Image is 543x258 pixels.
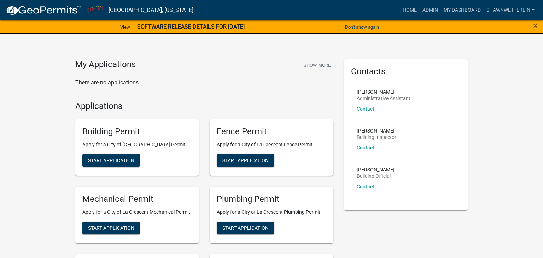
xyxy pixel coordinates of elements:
p: Building Inspector [357,135,396,140]
p: [PERSON_NAME] [357,128,396,133]
strong: SOFTWARE RELEASE DETAILS FOR [DATE] [137,23,245,30]
p: [PERSON_NAME] [357,89,410,94]
h4: Applications [75,101,333,111]
a: [GEOGRAPHIC_DATA], [US_STATE] [109,4,193,16]
p: Administrative Assistant [357,96,410,101]
p: Apply for a City of [GEOGRAPHIC_DATA] Permit [82,141,192,148]
h5: Plumbing Permit [217,194,326,204]
h5: Contacts [351,66,461,77]
span: Start Application [222,158,269,163]
span: Start Application [88,158,134,163]
a: Contact [357,184,374,189]
span: × [533,20,538,30]
h5: Mechanical Permit [82,194,192,204]
p: Apply for a City of La Crescent Plumbing Permit [217,209,326,216]
a: My Dashboard [441,4,484,17]
a: ShawnWetterlin [484,4,537,17]
h4: My Applications [75,59,136,70]
h5: Building Permit [82,127,192,137]
button: Don't show again [342,21,382,33]
p: Apply for a City of La Crescent Mechanical Permit [82,209,192,216]
p: Apply for a City of La Crescent Fence Permit [217,141,326,148]
button: Start Application [82,222,140,234]
p: Building Official [357,174,395,178]
p: [PERSON_NAME] [357,167,395,172]
img: City of La Crescent, Minnesota [87,5,103,15]
a: View [117,21,133,33]
span: Start Application [88,225,134,230]
button: Start Application [82,154,140,167]
a: Home [400,4,420,17]
span: Start Application [222,225,269,230]
a: Contact [357,106,374,112]
button: Start Application [217,222,274,234]
button: Show More [301,59,333,71]
a: Admin [420,4,441,17]
button: Close [533,21,538,30]
button: Start Application [217,154,274,167]
p: There are no applications [75,78,333,87]
a: Contact [357,145,374,151]
h5: Fence Permit [217,127,326,137]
